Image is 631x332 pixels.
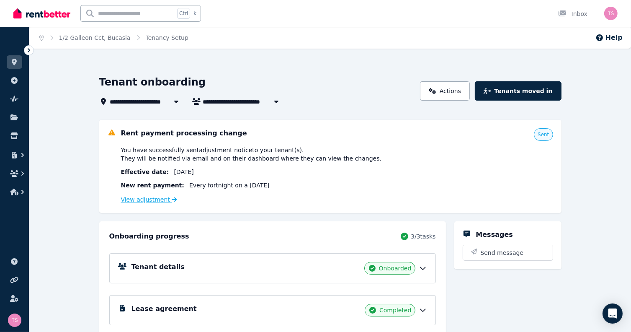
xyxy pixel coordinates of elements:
h5: Tenant details [131,262,185,272]
span: New rent payment: [121,181,184,189]
button: Tenants moved in [475,81,561,101]
img: RentBetter [13,7,70,20]
div: Open Intercom Messenger [603,303,623,324]
span: 3 / 3 tasks [411,232,435,241]
span: Tenancy Setup [146,34,188,42]
img: Tanya Scifleet [604,7,618,20]
a: View adjustment [121,196,177,203]
div: Inbox [558,10,587,18]
button: Send message [463,245,553,260]
span: You have successfully sent adjustment notice to your tenant(s) . They will be notified via email ... [121,146,382,163]
a: Actions [420,81,470,101]
nav: Breadcrumb [29,27,198,49]
span: Onboarded [379,264,412,272]
span: Ctrl [177,8,190,19]
span: Effective date : [121,168,169,176]
h1: Tenant onboarding [99,75,206,89]
span: [DATE] [174,168,193,176]
h5: Messages [476,230,513,240]
span: Every fortnight on a [DATE] [189,181,270,189]
span: Send message [481,249,524,257]
a: 1/2 Galleon Cct, Bucasia [59,34,131,41]
h2: Onboarding progress [109,231,189,241]
span: Completed [379,306,411,314]
button: Help [595,33,623,43]
h5: Rent payment processing change [121,128,247,138]
h5: Lease agreement [131,304,197,314]
span: Sent [538,131,549,138]
span: k [193,10,196,17]
img: Tanya Scifleet [8,314,21,327]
